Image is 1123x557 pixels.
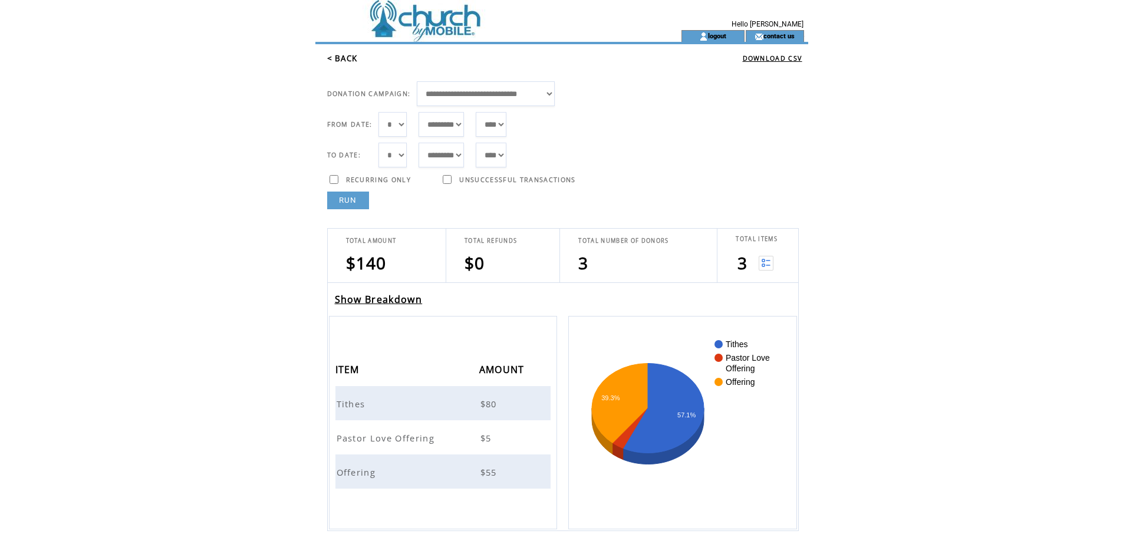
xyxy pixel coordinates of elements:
span: $0 [465,252,485,274]
text: Offering [726,364,755,373]
a: logout [708,32,726,39]
text: 57.1% [677,411,696,418]
svg: A chart. [587,334,778,511]
span: $80 [480,398,500,410]
span: FROM DATE: [327,120,373,128]
span: UNSUCCESSFUL TRANSACTIONS [459,176,575,184]
text: Tithes [726,340,748,349]
span: Tithes [337,398,368,410]
a: Offering [337,466,379,476]
span: 3 [578,252,588,274]
span: RECURRING ONLY [346,176,411,184]
span: TOTAL AMOUNT [346,237,397,245]
img: contact_us_icon.gif [755,32,763,41]
span: TOTAL NUMBER OF DONORS [578,237,668,245]
text: 39.3% [602,394,620,401]
span: TOTAL ITEMS [736,235,778,243]
a: DOWNLOAD CSV [743,54,802,62]
span: DONATION CAMPAIGN: [327,90,411,98]
a: Pastor Love Offering [337,431,438,442]
span: Offering [337,466,379,478]
a: AMOUNT [479,365,528,373]
text: Offering [726,377,755,387]
span: AMOUNT [479,360,528,382]
span: TOTAL REFUNDS [465,237,517,245]
span: $55 [480,466,500,478]
span: Pastor Love Offering [337,432,438,444]
a: Show Breakdown [335,293,423,306]
a: ITEM [335,365,363,373]
img: account_icon.gif [699,32,708,41]
span: TO DATE: [327,151,361,159]
span: 3 [737,252,747,274]
text: Pastor Love [726,353,770,362]
img: View list [759,256,773,271]
span: $5 [480,432,495,444]
a: RUN [327,192,369,209]
a: Tithes [337,397,368,408]
a: < BACK [327,53,358,64]
span: Hello [PERSON_NAME] [732,20,803,28]
span: $140 [346,252,387,274]
span: ITEM [335,360,363,382]
a: contact us [763,32,795,39]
